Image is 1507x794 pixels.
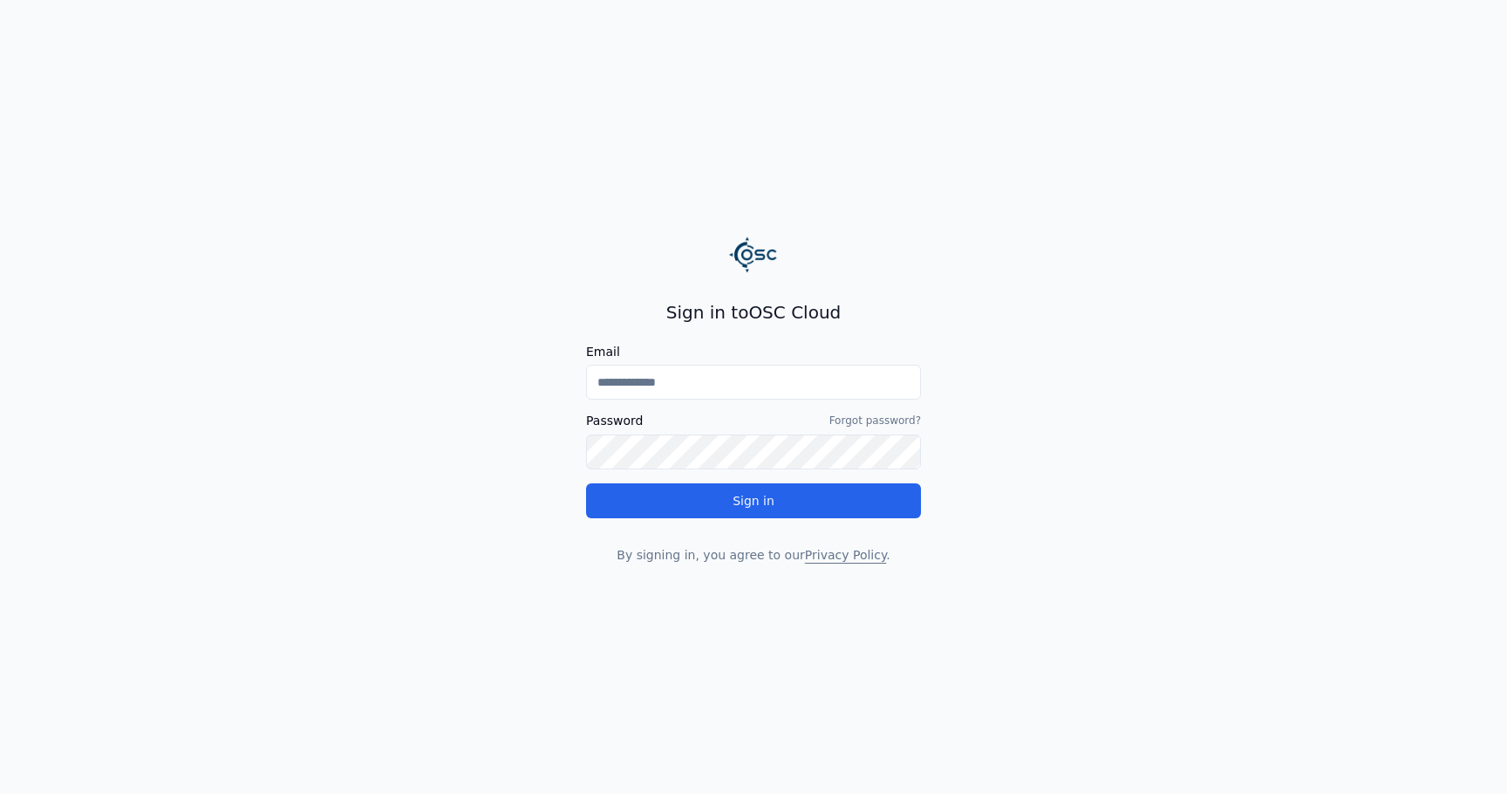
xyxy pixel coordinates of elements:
label: Email [586,346,921,358]
img: Logo [729,230,778,279]
a: Forgot password? [829,414,921,428]
h2: Sign in to OSC Cloud [586,300,921,325]
a: Privacy Policy [805,548,886,562]
label: Password [586,414,643,427]
p: By signing in, you agree to our . [586,546,921,564]
button: Sign in [586,483,921,518]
